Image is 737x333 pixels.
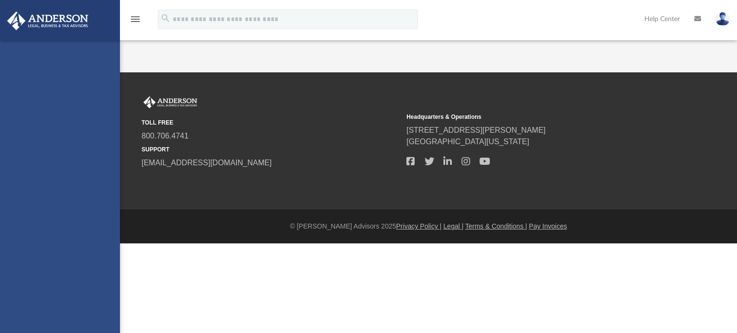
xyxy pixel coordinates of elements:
i: search [160,13,171,23]
i: menu [130,13,141,25]
img: Anderson Advisors Platinum Portal [4,11,91,30]
a: Privacy Policy | [396,222,442,230]
a: [GEOGRAPHIC_DATA][US_STATE] [406,138,529,146]
a: Pay Invoices [529,222,567,230]
a: Legal | [443,222,464,230]
img: Anderson Advisors Platinum Portal [142,96,199,109]
small: Headquarters & Operations [406,113,665,121]
small: TOLL FREE [142,118,400,127]
a: Terms & Conditions | [465,222,527,230]
img: User Pic [715,12,730,26]
a: 800.706.4741 [142,132,189,140]
div: © [PERSON_NAME] Advisors 2025 [120,221,737,231]
a: menu [130,18,141,25]
a: [STREET_ADDRESS][PERSON_NAME] [406,126,546,134]
a: [EMAIL_ADDRESS][DOMAIN_NAME] [142,159,272,167]
small: SUPPORT [142,145,400,154]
